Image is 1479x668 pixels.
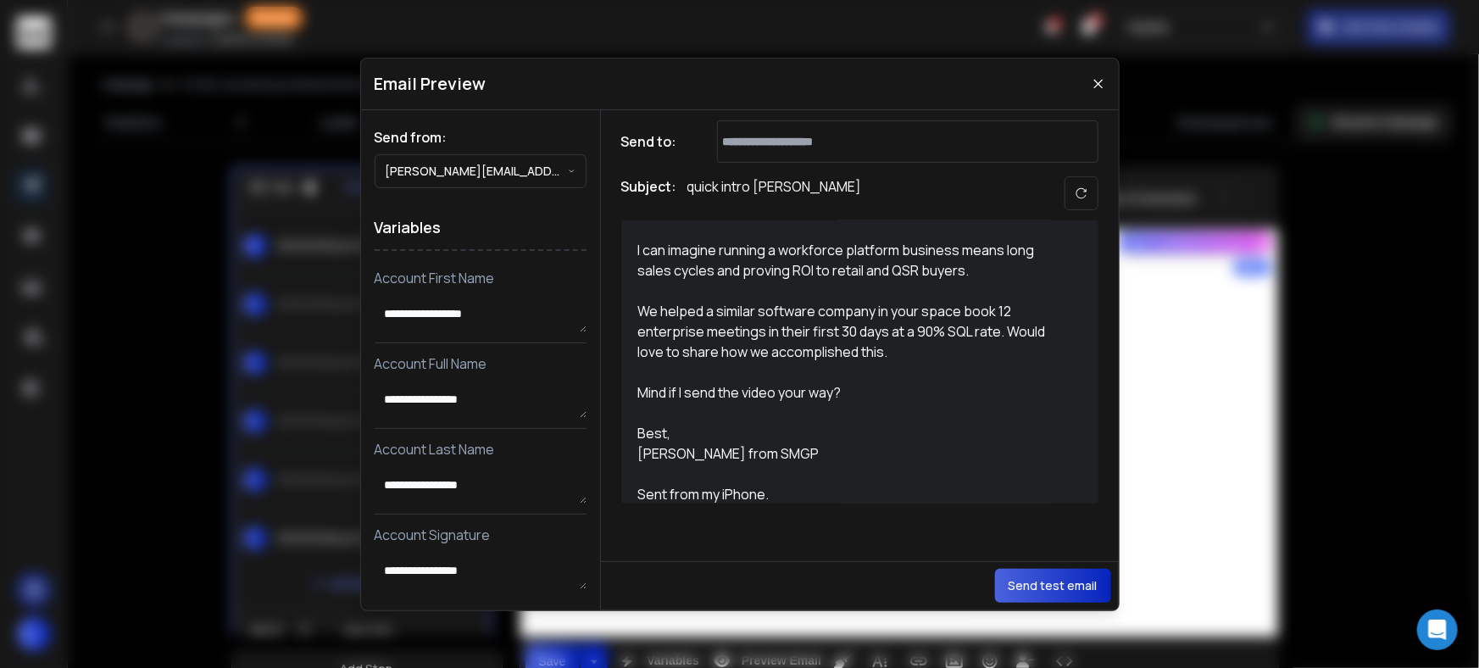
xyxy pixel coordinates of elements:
p: Account Last Name [375,439,587,459]
div: Open Intercom Messenger [1417,610,1458,650]
p: quick intro [PERSON_NAME] [687,176,862,210]
p: Account Signature [375,525,587,545]
div: Best, [PERSON_NAME] from SMGP [638,403,1062,464]
div: Mind if I send the video your way? [638,382,1062,403]
h1: Variables [375,205,587,251]
button: Send test email [995,569,1111,603]
p: [PERSON_NAME][EMAIL_ADDRESS][PERSON_NAME][DOMAIN_NAME] [386,163,568,180]
h1: Send from: [375,127,587,148]
p: Account Full Name [375,353,587,374]
div: Sent from my iPhone. [638,484,1062,504]
div: We helped a similar software company in your space book 12 enterprise meetings in their first 30 ... [638,301,1062,362]
p: Account First Name [375,268,587,288]
h1: Email Preview [375,72,487,96]
h1: Send to: [621,131,689,152]
h1: Subject: [621,176,677,210]
div: I can imagine running a workforce platform business means long sales cycles and proving ROI to re... [638,240,1062,281]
